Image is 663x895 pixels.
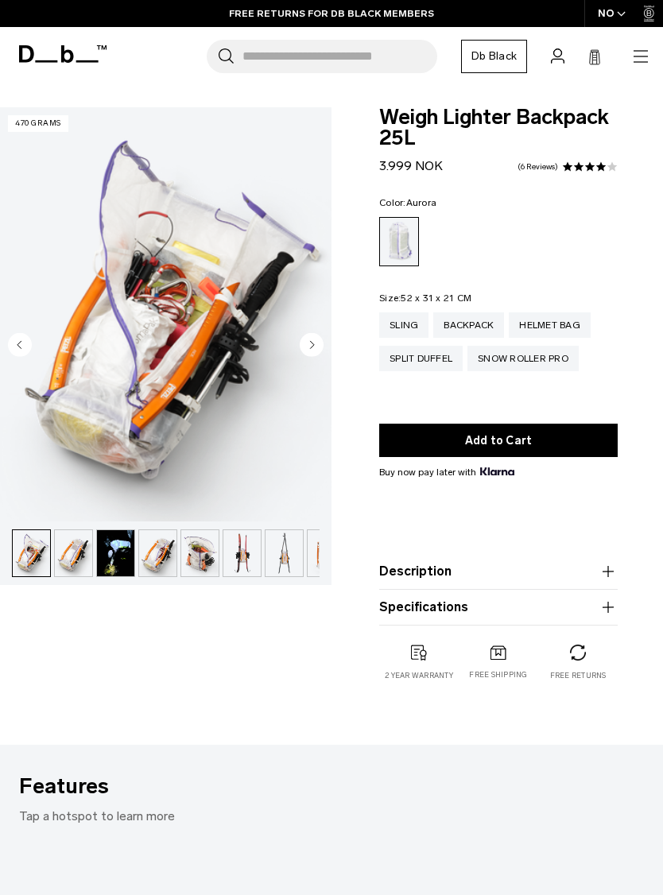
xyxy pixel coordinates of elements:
button: Weigh_Lighter_Backpack_25L_4.png [12,529,51,577]
a: Aurora [379,217,419,266]
button: Weigh_Lighter_Backpack_25L_8.png [223,529,262,577]
button: Weigh_Lighter_Backpack_25L_7.png [180,529,219,577]
button: Weigh_Lighter_Backpack_25L_10.png [307,529,346,577]
a: FREE RETURNS FOR DB BLACK MEMBERS [229,6,434,21]
button: Weigh_Lighter_Backpack_25L_5.png [54,529,93,577]
a: Snow Roller Pro [467,346,579,371]
p: Free returns [550,670,607,681]
span: 3.999 NOK [379,158,443,173]
button: Next slide [300,332,324,359]
a: 6 reviews [518,163,558,171]
p: 470 grams [8,115,68,132]
img: Weigh Lighter Backpack 25L Aurora [97,530,134,576]
a: Split Duffel [379,346,463,371]
img: Weigh_Lighter_Backpack_25L_8.png [223,530,261,576]
span: Buy now pay later with [379,465,514,479]
button: Specifications [379,598,618,617]
h3: Features [19,770,644,803]
img: Weigh_Lighter_Backpack_25L_4.png [13,530,50,576]
a: Helmet Bag [509,312,591,338]
button: Weigh_Lighter_Backpack_25L_6.png [138,529,177,577]
img: {"height" => 20, "alt" => "Klarna"} [480,467,514,475]
span: 52 x 31 x 21 CM [401,293,471,304]
a: Backpack [433,312,504,338]
legend: Size: [379,293,471,303]
span: Weigh Lighter Backpack 25L [379,107,618,149]
button: Weigh Lighter Backpack 25L Aurora [96,529,135,577]
button: Description [379,562,618,581]
button: Add to Cart [379,424,618,457]
p: Free shipping [469,669,527,680]
p: Tap a hotspot to learn more [19,807,644,826]
p: 2 year warranty [385,670,453,681]
a: Db Black [461,40,527,73]
img: Weigh_Lighter_Backpack_25L_6.png [139,530,176,576]
img: Weigh_Lighter_Backpack_25L_10.png [308,530,345,576]
img: Weigh_Lighter_Backpack_25L_7.png [181,530,219,576]
img: Weigh_Lighter_Backpack_25L_9.png [266,530,303,576]
legend: Color: [379,198,436,207]
img: Weigh_Lighter_Backpack_25L_5.png [55,530,92,576]
a: Sling [379,312,428,338]
button: Previous slide [8,332,32,359]
button: Weigh_Lighter_Backpack_25L_9.png [265,529,304,577]
span: Aurora [406,197,437,208]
